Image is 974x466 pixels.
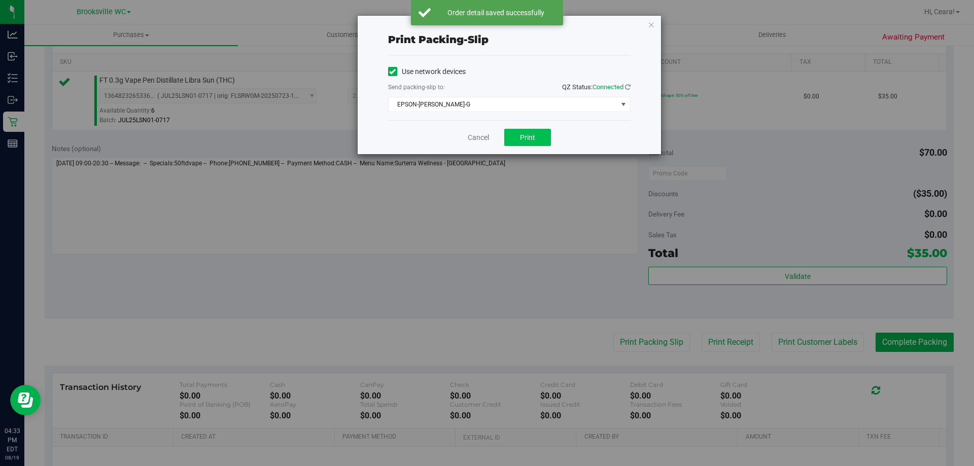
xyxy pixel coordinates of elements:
[562,83,631,91] span: QZ Status:
[10,385,41,415] iframe: Resource center
[468,132,489,143] a: Cancel
[389,97,617,112] span: EPSON-[PERSON_NAME]-G
[504,129,551,146] button: Print
[388,66,466,77] label: Use network devices
[617,97,630,112] span: select
[593,83,623,91] span: Connected
[388,83,445,92] label: Send packing-slip to:
[436,8,555,18] div: Order detail saved successfully
[388,33,489,46] span: Print packing-slip
[520,133,535,141] span: Print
